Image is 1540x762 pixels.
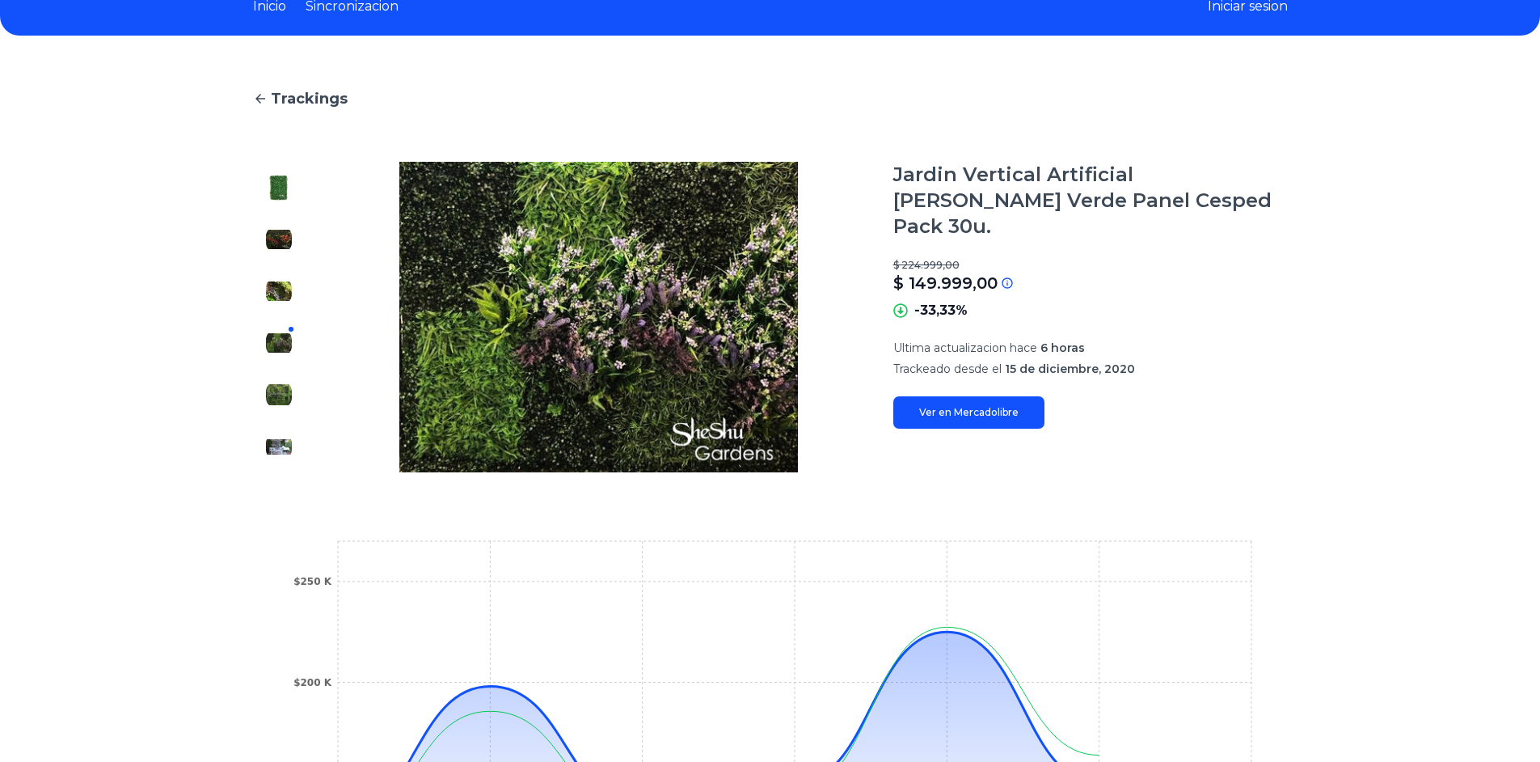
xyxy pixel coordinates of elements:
img: Jardin Vertical Artificial Muro Verde Panel Cesped Pack 30u. [266,434,292,459]
p: $ 224.999,00 [893,259,1288,272]
tspan: $200 K [293,677,332,688]
span: Ultima actualizacion hace [893,341,1037,355]
p: $ 149.999,00 [893,272,998,294]
img: Jardin Vertical Artificial Muro Verde Panel Cesped Pack 30u. [266,382,292,408]
tspan: $250 K [293,576,332,587]
img: Jardin Vertical Artificial Muro Verde Panel Cesped Pack 30u. [266,175,292,201]
span: 6 horas [1040,341,1085,355]
span: 15 de diciembre, 2020 [1005,362,1135,376]
a: Ver en Mercadolibre [893,396,1044,429]
p: -33,33% [914,301,968,320]
span: Trackeado desde el [893,362,1002,376]
a: Trackings [253,87,1288,110]
span: Trackings [271,87,348,110]
h1: Jardin Vertical Artificial [PERSON_NAME] Verde Panel Cesped Pack 30u. [893,162,1288,239]
img: Jardin Vertical Artificial Muro Verde Panel Cesped Pack 30u. [266,330,292,356]
img: Jardin Vertical Artificial Muro Verde Panel Cesped Pack 30u. [266,278,292,304]
img: Jardin Vertical Artificial Muro Verde Panel Cesped Pack 30u. [337,162,861,472]
img: Jardin Vertical Artificial Muro Verde Panel Cesped Pack 30u. [266,226,292,252]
